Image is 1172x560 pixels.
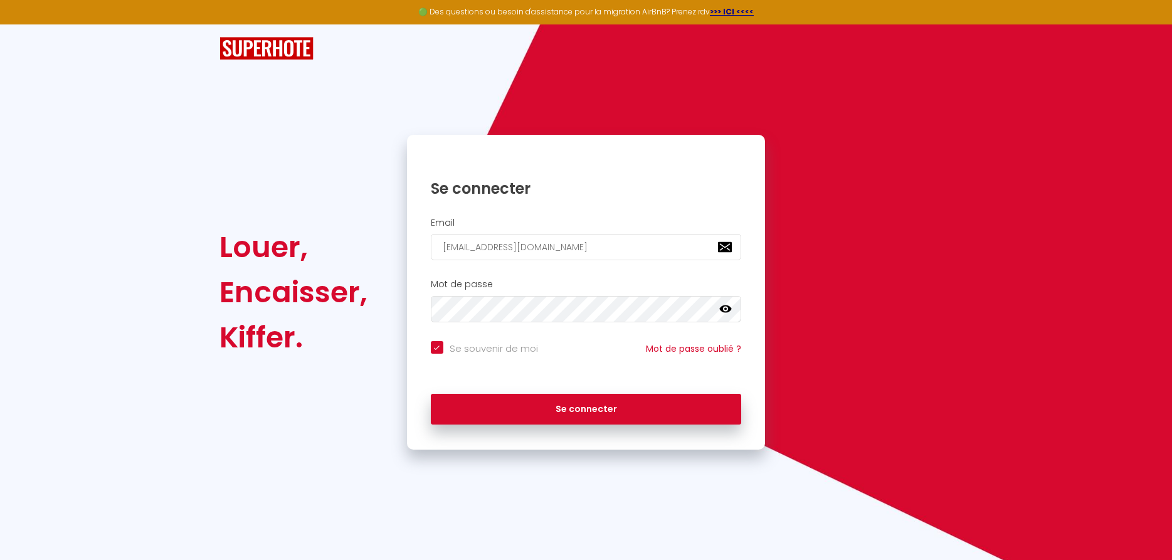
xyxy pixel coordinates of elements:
img: SuperHote logo [219,37,314,60]
h2: Mot de passe [431,279,742,290]
div: Louer, [219,225,367,270]
div: Kiffer. [219,315,367,360]
a: >>> ICI <<<< [710,6,754,17]
h2: Email [431,218,742,228]
button: Se connecter [431,394,742,425]
h1: Se connecter [431,179,742,198]
input: Ton Email [431,234,742,260]
a: Mot de passe oublié ? [646,342,741,355]
div: Encaisser, [219,270,367,315]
